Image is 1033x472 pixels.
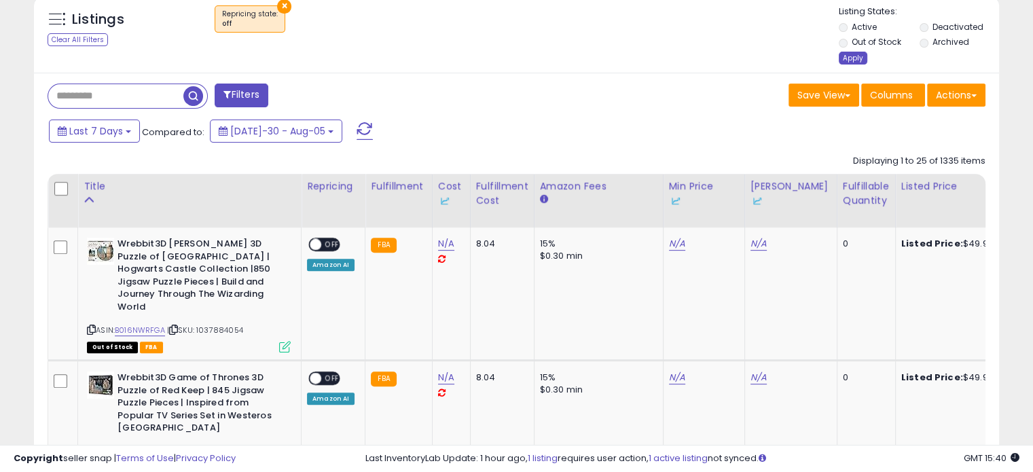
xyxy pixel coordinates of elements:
[750,194,764,208] img: InventoryLab Logo
[222,9,278,29] span: Repricing state :
[438,194,465,208] div: Some or all of the values in this column are provided from Inventory Lab.
[371,238,396,253] small: FBA
[839,52,867,65] div: Apply
[210,120,342,143] button: [DATE]-30 - Aug-05
[69,124,123,138] span: Last 7 Days
[901,371,963,384] b: Listed Price:
[669,237,685,251] a: N/A
[843,238,885,250] div: 0
[669,371,685,384] a: N/A
[87,238,114,265] img: 51m2spOFZoL._SL40_.jpg
[476,179,528,208] div: Fulfillment Cost
[87,342,138,353] span: All listings that are currently out of stock and unavailable for purchase on Amazon
[48,33,108,46] div: Clear All Filters
[476,238,524,250] div: 8.04
[14,452,63,465] strong: Copyright
[116,452,174,465] a: Terms of Use
[321,239,343,251] span: OFF
[932,36,968,48] label: Archived
[853,155,985,168] div: Displaying 1 to 25 of 1335 items
[870,88,913,102] span: Columns
[861,84,925,107] button: Columns
[140,342,163,353] span: FBA
[307,179,359,194] div: Repricing
[371,179,426,194] div: Fulfillment
[87,238,291,351] div: ASIN:
[87,371,114,399] img: 51scZXWb75L._SL40_.jpg
[540,250,653,262] div: $0.30 min
[669,194,739,208] div: Some or all of the values in this column are provided from Inventory Lab.
[852,21,877,33] label: Active
[540,194,548,206] small: Amazon Fees.
[49,120,140,143] button: Last 7 Days
[222,19,278,29] div: off
[901,179,1019,194] div: Listed Price
[476,371,524,384] div: 8.04
[927,84,985,107] button: Actions
[14,452,236,465] div: seller snap | |
[307,259,355,271] div: Amazon AI
[215,84,268,107] button: Filters
[843,179,890,208] div: Fulfillable Quantity
[669,179,739,208] div: Min Price
[176,452,236,465] a: Privacy Policy
[964,452,1019,465] span: 2025-08-13 15:40 GMT
[528,452,558,465] a: 1 listing
[117,238,283,316] b: Wrebbit3D [PERSON_NAME] 3D Puzzle of [GEOGRAPHIC_DATA] | Hogwarts Castle Collection |850 Jigsaw P...
[750,371,767,384] a: N/A
[321,373,343,384] span: OFF
[540,238,653,250] div: 15%
[839,5,999,18] p: Listing States:
[901,371,1014,384] div: $49.95
[371,371,396,386] small: FBA
[540,384,653,396] div: $0.30 min
[230,124,325,138] span: [DATE]-30 - Aug-05
[117,371,283,438] b: Wrebbit3D Game of Thrones 3D Puzzle of Red Keep | 845 Jigsaw Puzzle Pieces | Inspired from Popula...
[789,84,859,107] button: Save View
[438,237,454,251] a: N/A
[669,194,683,208] img: InventoryLab Logo
[84,179,295,194] div: Title
[843,371,885,384] div: 0
[72,10,124,29] h5: Listings
[438,194,452,208] img: InventoryLab Logo
[307,393,355,405] div: Amazon AI
[901,238,1014,250] div: $49.95
[649,452,708,465] a: 1 active listing
[750,237,767,251] a: N/A
[167,325,243,335] span: | SKU: 1037884054
[438,371,454,384] a: N/A
[750,194,831,208] div: Some or all of the values in this column are provided from Inventory Lab.
[932,21,983,33] label: Deactivated
[115,325,165,336] a: B016NWRFGA
[852,36,901,48] label: Out of Stock
[901,237,963,250] b: Listed Price:
[438,179,465,208] div: Cost
[540,371,653,384] div: 15%
[142,126,204,139] span: Compared to:
[365,452,1019,465] div: Last InventoryLab Update: 1 hour ago, requires user action, not synced.
[540,179,657,194] div: Amazon Fees
[750,179,831,208] div: [PERSON_NAME]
